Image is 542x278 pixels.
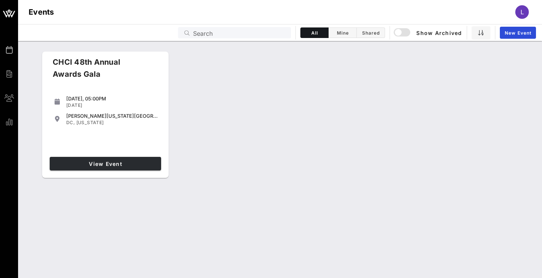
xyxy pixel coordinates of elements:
[395,28,462,37] span: Show Archived
[47,56,153,86] div: CHCI 48th Annual Awards Gala
[66,102,158,108] div: [DATE]
[66,113,158,119] div: [PERSON_NAME][US_STATE][GEOGRAPHIC_DATA]
[300,27,329,38] button: All
[66,120,75,125] span: DC,
[29,6,54,18] h1: Events
[76,120,104,125] span: [US_STATE]
[504,30,531,36] span: New Event
[357,27,385,38] button: Shared
[329,27,357,38] button: Mine
[305,30,324,36] span: All
[50,157,161,170] a: View Event
[394,26,462,39] button: Show Archived
[66,96,158,102] div: [DATE], 05:00PM
[53,161,158,167] span: View Event
[515,5,529,19] div: L
[521,8,524,16] span: L
[333,30,352,36] span: Mine
[500,27,536,39] a: New Event
[361,30,380,36] span: Shared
